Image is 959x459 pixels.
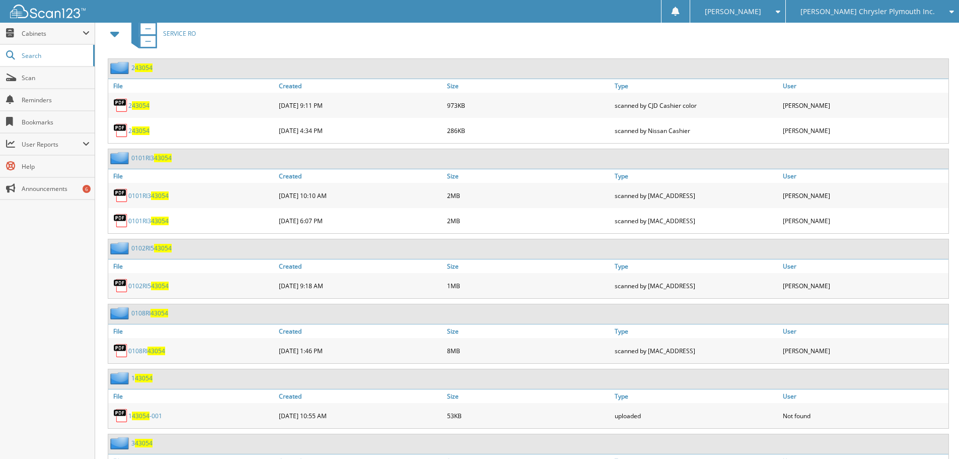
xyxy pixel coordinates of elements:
[445,341,613,361] div: 8MB
[276,169,445,183] a: Created
[22,140,83,149] span: User Reports
[135,374,153,382] span: 43054
[131,374,153,382] a: 143054
[780,324,948,338] a: User
[780,259,948,273] a: User
[780,169,948,183] a: User
[131,63,153,72] a: 243054
[113,343,128,358] img: PDF.png
[22,162,90,171] span: Help
[135,439,153,447] span: 43054
[612,259,780,273] a: Type
[445,324,613,338] a: Size
[276,406,445,426] div: [DATE] 10:55 AM
[909,411,959,459] iframe: Chat Widget
[445,259,613,273] a: Size
[110,437,131,449] img: folder2.png
[780,276,948,296] div: [PERSON_NAME]
[108,259,276,273] a: File
[154,154,172,162] span: 43054
[154,244,172,252] span: 43054
[113,278,128,293] img: PDF.png
[22,51,88,60] span: Search
[131,154,172,162] a: 0101RI343054
[108,324,276,338] a: File
[131,244,172,252] a: 0102RI543054
[10,5,86,18] img: scan123-logo-white.svg
[22,74,90,82] span: Scan
[128,217,169,225] a: 0101RI343054
[131,439,153,447] a: 343054
[151,191,169,200] span: 43054
[780,185,948,206] div: [PERSON_NAME]
[780,79,948,93] a: User
[113,408,128,423] img: PDF.png
[445,120,613,141] div: 286KB
[612,79,780,93] a: Type
[108,169,276,183] a: File
[132,412,150,420] span: 43054
[22,29,83,38] span: Cabinets
[128,412,162,420] a: 143054-001
[113,123,128,138] img: PDF.png
[612,211,780,231] div: scanned by [MAC_ADDRESS]
[110,307,131,319] img: folder2.png
[22,118,90,126] span: Bookmarks
[445,185,613,206] div: 2MB
[780,211,948,231] div: [PERSON_NAME]
[276,389,445,403] a: Created
[113,188,128,203] img: PDF.png
[132,126,150,135] span: 43054
[128,282,169,290] a: 0102RI543054
[276,259,445,273] a: Created
[151,217,169,225] span: 43054
[276,276,445,296] div: [DATE] 9:18 AM
[612,276,780,296] div: scanned by [MAC_ADDRESS]
[110,372,131,384] img: folder2.png
[445,211,613,231] div: 2MB
[612,95,780,115] div: scanned by CJD Cashier color
[276,211,445,231] div: [DATE] 6:07 PM
[445,406,613,426] div: 53KB
[780,120,948,141] div: [PERSON_NAME]
[128,126,150,135] a: 243054
[110,61,131,74] img: folder2.png
[780,341,948,361] div: [PERSON_NAME]
[780,389,948,403] a: User
[276,95,445,115] div: [DATE] 9:11 PM
[110,152,131,164] img: folder2.png
[113,213,128,228] img: PDF.png
[612,406,780,426] div: uploaded
[445,169,613,183] a: Size
[113,98,128,113] img: PDF.png
[705,9,761,15] span: [PERSON_NAME]
[128,191,169,200] a: 0101RI343054
[276,341,445,361] div: [DATE] 1:46 PM
[612,169,780,183] a: Type
[612,324,780,338] a: Type
[135,63,153,72] span: 43054
[780,406,948,426] div: Not found
[131,309,168,317] a: 0108RI43054
[151,309,168,317] span: 43054
[128,347,165,355] a: 0108RI43054
[276,120,445,141] div: [DATE] 4:34 PM
[83,185,91,193] div: 6
[612,341,780,361] div: scanned by [MAC_ADDRESS]
[108,79,276,93] a: File
[22,96,90,104] span: Reminders
[108,389,276,403] a: File
[276,324,445,338] a: Created
[151,282,169,290] span: 43054
[612,120,780,141] div: scanned by Nissan Cashier
[276,185,445,206] div: [DATE] 10:10 AM
[110,242,131,254] img: folder2.png
[800,9,935,15] span: [PERSON_NAME] Chrysler Plymouth Inc.
[163,29,196,38] span: SERVICE RO
[780,95,948,115] div: [PERSON_NAME]
[612,185,780,206] div: scanned by [MAC_ADDRESS]
[128,101,150,110] a: 243054
[125,14,196,53] a: SERVICE RO
[276,79,445,93] a: Created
